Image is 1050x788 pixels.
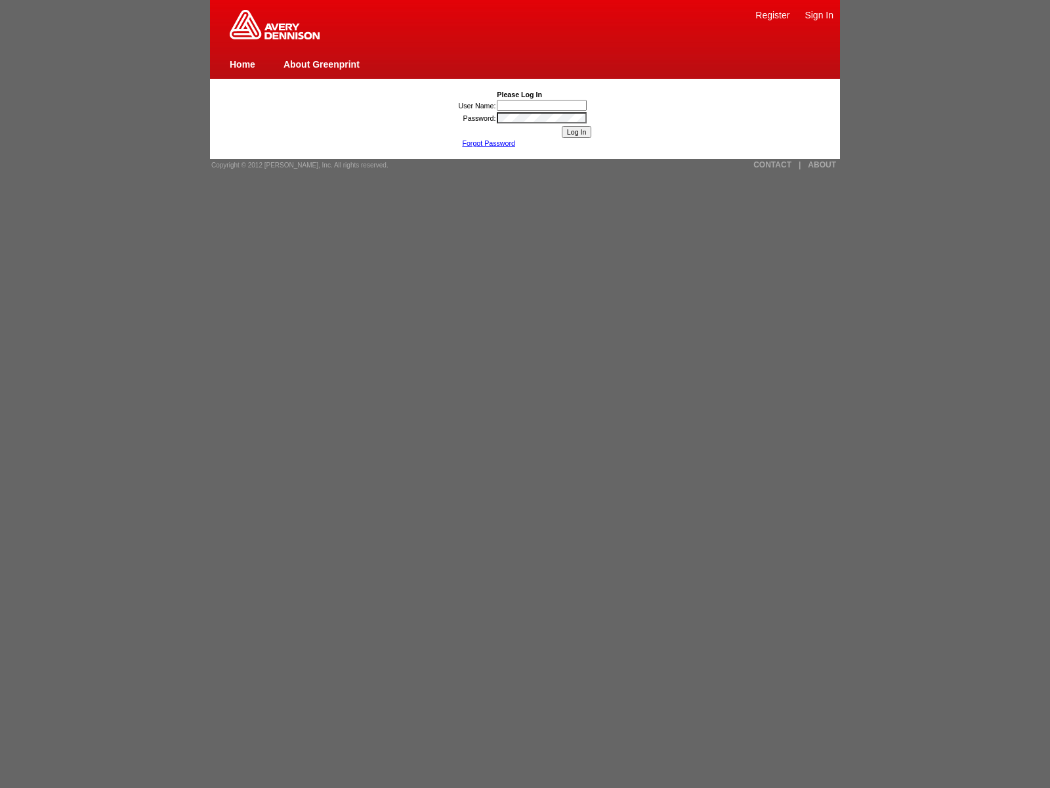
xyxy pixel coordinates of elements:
a: Home [230,59,255,70]
a: Sign In [805,10,833,20]
a: Greenprint [230,33,320,41]
img: Home [230,10,320,39]
a: CONTACT [753,160,791,169]
a: About Greenprint [283,59,360,70]
span: Copyright © 2012 [PERSON_NAME], Inc. All rights reserved. [211,162,388,169]
a: Register [755,10,789,20]
label: Password: [463,114,496,122]
label: User Name: [459,102,496,110]
a: | [799,160,801,169]
input: Log In [562,126,592,138]
a: Forgot Password [462,139,515,147]
b: Please Log In [497,91,542,98]
a: ABOUT [808,160,836,169]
